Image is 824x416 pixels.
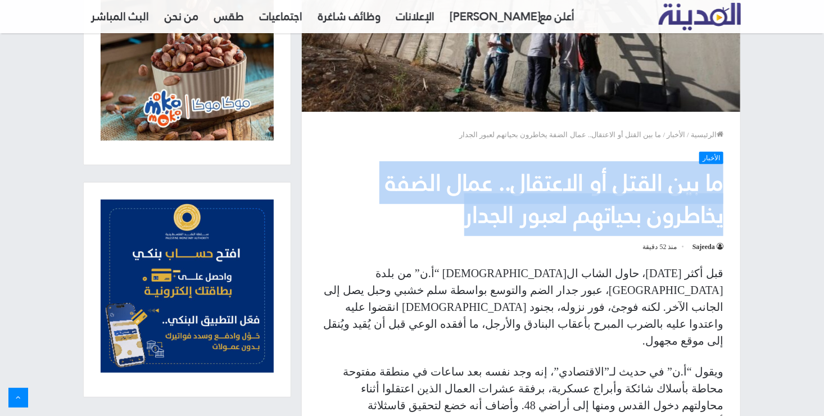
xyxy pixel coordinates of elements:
h1: ما بين القتل أو الاعتقال.. عمال الضفة يخاطرون بحياتهم لعبور الجدار [319,167,723,232]
a: Sajeeda [692,243,723,251]
a: الرئيسية [691,130,723,139]
span: ما بين القتل أو الاعتقال.. عمال الضفة يخاطرون بحياتهم لعبور الجدار [459,130,662,139]
a: الأخبار [667,130,685,139]
img: تلفزيون المدينة [659,3,741,30]
p: قبل أكثر [DATE]، حاول الشاب ال[DEMOGRAPHIC_DATA] “أ.ن” من بلدة [GEOGRAPHIC_DATA]، عبور جدار الضم ... [319,265,723,349]
a: تلفزيون المدينة [659,3,741,31]
span: منذ 52 دقيقة [643,240,686,254]
em: / [687,130,689,139]
em: / [663,130,665,139]
a: الأخبار [699,152,723,164]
